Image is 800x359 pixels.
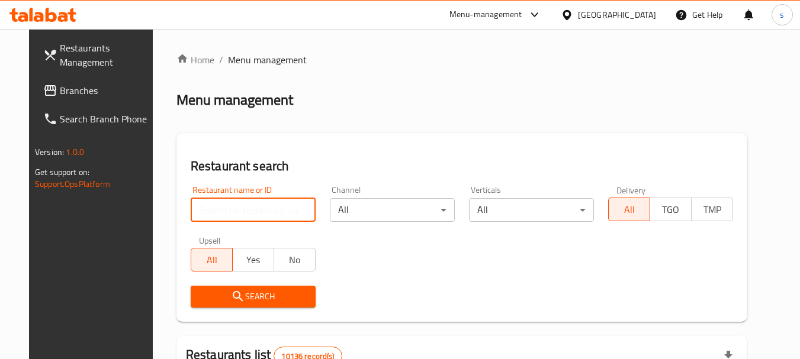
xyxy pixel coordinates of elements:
[650,198,692,221] button: TGO
[191,198,316,222] input: Search for restaurant name or ID..
[469,198,594,222] div: All
[34,76,163,105] a: Branches
[199,236,221,244] label: Upsell
[655,201,687,218] span: TGO
[613,201,645,218] span: All
[176,90,293,109] h2: Menu management
[279,251,311,269] span: No
[191,286,316,308] button: Search
[191,157,733,175] h2: Restaurant search
[196,251,228,269] span: All
[330,198,455,222] div: All
[237,251,269,269] span: Yes
[228,53,307,67] span: Menu management
[449,8,522,22] div: Menu-management
[176,53,747,67] nav: breadcrumb
[696,201,728,218] span: TMP
[66,144,84,160] span: 1.0.0
[232,248,274,271] button: Yes
[608,198,650,221] button: All
[780,8,784,21] span: s
[35,144,64,160] span: Version:
[578,8,656,21] div: [GEOGRAPHIC_DATA]
[219,53,223,67] li: /
[274,248,316,271] button: No
[35,176,110,192] a: Support.OpsPlatform
[616,186,646,194] label: Delivery
[60,112,153,126] span: Search Branch Phone
[200,289,306,304] span: Search
[60,83,153,98] span: Branches
[34,105,163,133] a: Search Branch Phone
[34,34,163,76] a: Restaurants Management
[176,53,214,67] a: Home
[691,198,733,221] button: TMP
[191,248,233,271] button: All
[60,41,153,69] span: Restaurants Management
[35,164,89,180] span: Get support on:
